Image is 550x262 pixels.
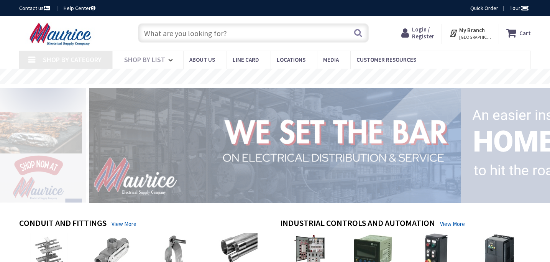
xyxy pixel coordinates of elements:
[64,4,95,12] a: Help Center
[449,26,492,40] div: My Branch [GEOGRAPHIC_DATA], [GEOGRAPHIC_DATA]
[277,56,305,63] span: Locations
[280,218,435,229] h4: Industrial Controls and Automation
[519,26,531,40] strong: Cart
[459,34,492,40] span: [GEOGRAPHIC_DATA], [GEOGRAPHIC_DATA]
[233,56,259,63] span: Line Card
[470,4,498,12] a: Quick Order
[43,55,102,64] span: Shop By Category
[19,4,51,12] a: Contact us
[459,26,485,34] strong: My Branch
[506,26,531,40] a: Cart
[80,86,464,204] img: 1_1.png
[19,22,104,46] img: Maurice Electrical Supply Company
[323,56,339,63] span: Media
[440,220,465,228] a: View More
[112,220,136,228] a: View More
[205,73,346,81] rs-layer: Free Same Day Pickup at 15 Locations
[124,55,165,64] span: Shop By List
[509,4,529,12] span: Tour
[189,56,215,63] span: About us
[356,56,416,63] span: Customer Resources
[138,23,369,43] input: What are you looking for?
[412,26,434,40] span: Login / Register
[401,26,434,40] a: Login / Register
[19,218,107,229] h4: Conduit and Fittings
